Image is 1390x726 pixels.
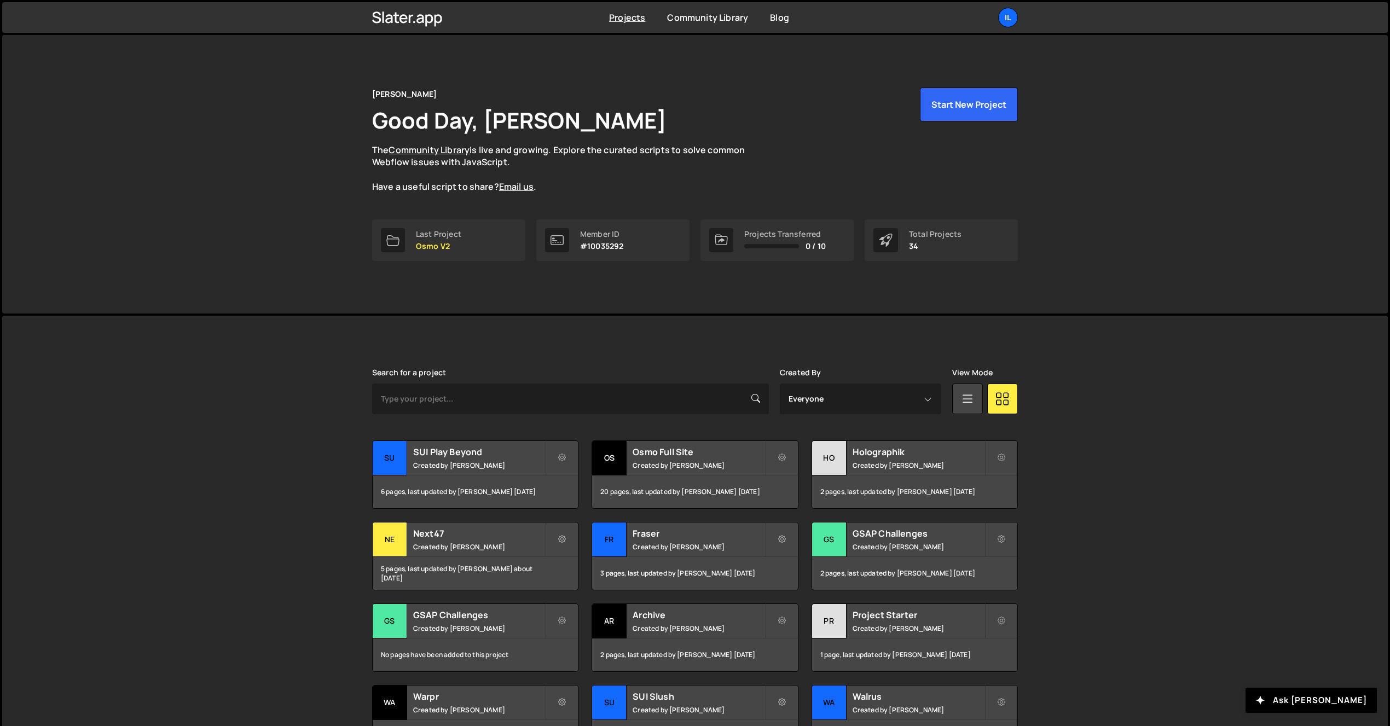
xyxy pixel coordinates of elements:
h2: GSAP Challenges [853,527,984,539]
div: 2 pages, last updated by [PERSON_NAME] [DATE] [592,638,797,671]
h2: Osmo Full Site [633,446,764,458]
div: Ar [592,604,627,638]
div: 2 pages, last updated by [PERSON_NAME] [DATE] [812,557,1017,590]
p: Osmo V2 [416,242,461,251]
a: GS GSAP Challenges Created by [PERSON_NAME] 2 pages, last updated by [PERSON_NAME] [DATE] [812,522,1018,590]
a: Ho Holographik Created by [PERSON_NAME] 2 pages, last updated by [PERSON_NAME] [DATE] [812,440,1018,509]
div: 1 page, last updated by [PERSON_NAME] [DATE] [812,638,1017,671]
div: No pages have been added to this project [373,638,578,671]
a: Blog [770,11,789,24]
h2: SUI Slush [633,690,764,702]
a: GS GSAP Challenges Created by [PERSON_NAME] No pages have been added to this project [372,603,578,672]
div: SU [373,441,407,475]
div: Os [592,441,627,475]
button: Start New Project [920,88,1018,121]
a: Il [998,8,1018,27]
h1: Good Day, [PERSON_NAME] [372,105,667,135]
button: Ask [PERSON_NAME] [1246,688,1377,713]
h2: Fraser [633,527,764,539]
h2: SUI Play Beyond [413,446,545,458]
h2: GSAP Challenges [413,609,545,621]
small: Created by [PERSON_NAME] [853,542,984,551]
a: Community Library [667,11,748,24]
small: Created by [PERSON_NAME] [633,542,764,551]
a: Ne Next47 Created by [PERSON_NAME] 5 pages, last updated by [PERSON_NAME] about [DATE] [372,522,578,590]
div: SU [592,686,627,720]
a: SU SUI Play Beyond Created by [PERSON_NAME] 6 pages, last updated by [PERSON_NAME] [DATE] [372,440,578,509]
small: Created by [PERSON_NAME] [413,542,545,551]
a: Fr Fraser Created by [PERSON_NAME] 3 pages, last updated by [PERSON_NAME] [DATE] [592,522,798,590]
div: Ne [373,522,407,557]
div: GS [373,604,407,638]
label: View Mode [952,368,993,377]
small: Created by [PERSON_NAME] [853,461,984,470]
div: Projects Transferred [744,230,826,239]
h2: Walrus [853,690,984,702]
a: Ar Archive Created by [PERSON_NAME] 2 pages, last updated by [PERSON_NAME] [DATE] [592,603,798,672]
div: Member ID [580,230,623,239]
div: Pr [812,604,847,638]
div: 20 pages, last updated by [PERSON_NAME] [DATE] [592,475,797,508]
small: Created by [PERSON_NAME] [853,705,984,715]
small: Created by [PERSON_NAME] [633,624,764,633]
div: Ho [812,441,847,475]
a: Email us [499,181,534,193]
h2: Holographik [853,446,984,458]
a: Pr Project Starter Created by [PERSON_NAME] 1 page, last updated by [PERSON_NAME] [DATE] [812,603,1018,672]
small: Created by [PERSON_NAME] [413,461,545,470]
p: #10035292 [580,242,623,251]
small: Created by [PERSON_NAME] [413,705,545,715]
div: Last Project [416,230,461,239]
div: [PERSON_NAME] [372,88,437,101]
div: 6 pages, last updated by [PERSON_NAME] [DATE] [373,475,578,508]
div: Wa [373,686,407,720]
a: Last Project Osmo V2 [372,219,525,261]
small: Created by [PERSON_NAME] [633,461,764,470]
div: 2 pages, last updated by [PERSON_NAME] [DATE] [812,475,1017,508]
p: The is live and growing. Explore the curated scripts to solve common Webflow issues with JavaScri... [372,144,766,193]
span: 0 / 10 [806,242,826,251]
div: GS [812,522,847,557]
a: Community Library [389,144,470,156]
label: Created By [780,368,821,377]
h2: Warpr [413,690,545,702]
div: Wa [812,686,847,720]
label: Search for a project [372,368,446,377]
div: Total Projects [909,230,962,239]
a: Projects [609,11,645,24]
h2: Archive [633,609,764,621]
small: Created by [PERSON_NAME] [633,705,764,715]
small: Created by [PERSON_NAME] [413,624,545,633]
p: 34 [909,242,962,251]
input: Type your project... [372,384,769,414]
div: 3 pages, last updated by [PERSON_NAME] [DATE] [592,557,797,590]
div: 5 pages, last updated by [PERSON_NAME] about [DATE] [373,557,578,590]
div: Fr [592,522,627,557]
h2: Next47 [413,527,545,539]
h2: Project Starter [853,609,984,621]
a: Os Osmo Full Site Created by [PERSON_NAME] 20 pages, last updated by [PERSON_NAME] [DATE] [592,440,798,509]
small: Created by [PERSON_NAME] [853,624,984,633]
